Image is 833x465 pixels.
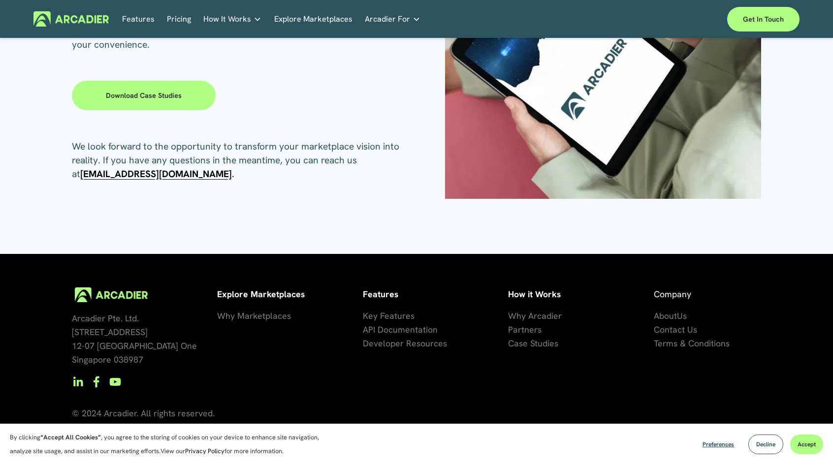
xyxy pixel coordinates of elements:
a: P [508,323,513,337]
iframe: Chat Widget [784,418,833,465]
span: Key Features [363,310,415,321]
img: Arcadier [33,11,109,27]
span: About [654,310,677,321]
a: Developer Resources [363,337,447,350]
p: We look forward to the opportunity to transform your marketplace vision into reality. If you have... [72,140,416,181]
a: Privacy Policy [185,447,224,455]
span: Preferences [703,440,734,448]
strong: How it Works [508,288,561,300]
a: Ca [508,337,519,350]
span: Decline [756,440,775,448]
span: Developer Resources [363,338,447,349]
a: Facebook [91,376,102,388]
a: Explore Marketplaces [274,11,352,27]
span: How It Works [203,12,251,26]
strong: Explore Marketplaces [217,288,305,300]
strong: Features [363,288,398,300]
p: By clicking , you agree to the storing of cookies on your device to enhance site navigation, anal... [10,431,330,458]
a: LinkedIn [72,376,84,388]
span: Terms & Conditions [654,338,730,349]
span: artners [513,324,542,335]
span: se Studies [519,338,558,349]
a: About [654,309,677,323]
a: API Documentation [363,323,438,337]
span: Arcadier Pte. Ltd. [STREET_ADDRESS] 12-07 [GEOGRAPHIC_DATA] One Singapore 038987 [72,312,197,365]
button: Preferences [695,434,741,454]
a: Features [122,11,155,27]
button: Decline [748,434,783,454]
a: Why Arcadier [508,309,562,323]
a: artners [513,323,542,337]
a: Why Marketplaces [217,309,291,323]
span: Us [677,310,687,321]
a: Terms & Conditions [654,337,730,350]
a: folder dropdown [365,11,420,27]
span: Arcadier For [365,12,410,26]
span: Company [654,288,691,300]
span: Why Marketplaces [217,310,291,321]
a: Pricing [167,11,191,27]
span: P [508,324,513,335]
a: Download case studies [72,81,216,110]
span: Contact Us [654,324,697,335]
a: Get in touch [727,7,800,31]
a: se Studies [519,337,558,350]
span: Why Arcadier [508,310,562,321]
a: Key Features [363,309,415,323]
strong: “Accept All Cookies” [40,433,101,441]
span: API Documentation [363,324,438,335]
span: Ca [508,338,519,349]
a: folder dropdown [203,11,261,27]
a: YouTube [109,376,121,388]
span: © 2024 Arcadier. All rights reserved. [72,407,215,419]
a: Contact Us [654,323,697,337]
a: [EMAIL_ADDRESS][DOMAIN_NAME] [80,168,232,180]
strong: . [232,168,234,180]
